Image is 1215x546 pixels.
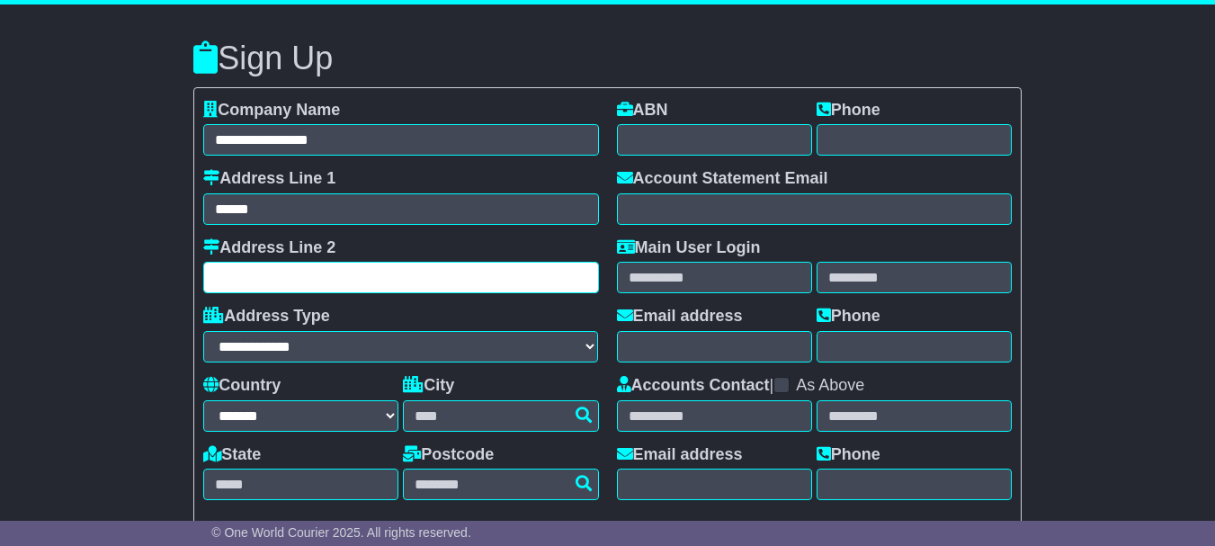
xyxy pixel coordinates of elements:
label: Address Line 1 [203,169,335,189]
span: © One World Courier 2025. All rights reserved. [211,525,471,540]
label: Address Type [203,307,330,327]
label: Company Name [203,101,340,121]
label: Phone [817,101,880,121]
label: Email address [617,445,743,465]
label: Phone [817,307,880,327]
label: Main User Login [617,238,761,258]
label: State [203,445,261,465]
label: Account Statement Email [617,169,828,189]
label: Country [203,376,281,396]
label: Address Line 2 [203,238,335,258]
label: Accounts Contact [617,376,770,396]
h3: Sign Up [193,40,1022,76]
label: Email address [617,307,743,327]
label: As Above [796,376,864,396]
label: Postcode [403,445,494,465]
label: City [403,376,454,396]
div: | [617,376,1012,400]
label: ABN [617,101,668,121]
label: Phone [817,445,880,465]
